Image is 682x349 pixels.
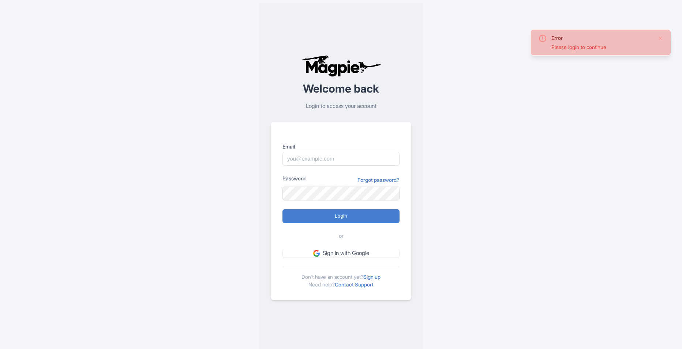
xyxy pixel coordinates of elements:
[300,55,382,77] img: logo-ab69f6fb50320c5b225c76a69d11143b.png
[313,250,320,256] img: google.svg
[357,176,400,184] a: Forgot password?
[551,43,652,51] div: Please login to continue
[282,267,400,288] div: Don't have an account yet? Need help?
[282,174,306,182] label: Password
[271,102,411,110] p: Login to access your account
[282,209,400,223] input: Login
[335,281,374,288] a: Contact Support
[282,152,400,166] input: you@example.com
[339,232,344,240] span: or
[363,274,381,280] a: Sign up
[657,34,663,43] button: Close
[271,83,411,95] h2: Welcome back
[282,249,400,258] a: Sign in with Google
[282,143,400,150] label: Email
[551,34,652,42] div: Error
